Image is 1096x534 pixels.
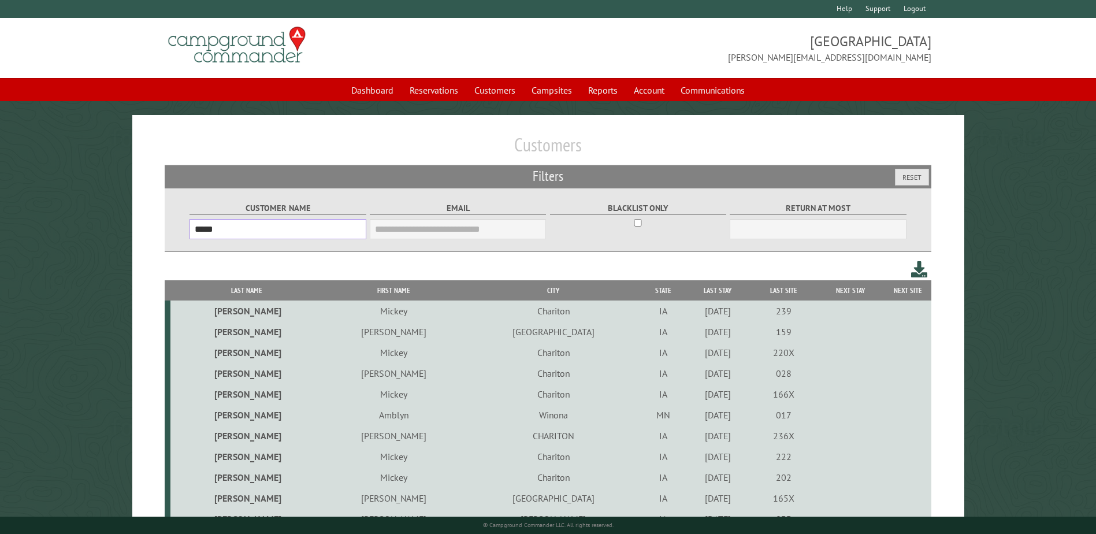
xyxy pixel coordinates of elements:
[170,301,322,321] td: [PERSON_NAME]
[885,280,931,301] th: Next Site
[751,488,816,509] td: 165X
[686,305,749,317] div: [DATE]
[685,280,751,301] th: Last Stay
[686,326,749,338] div: [DATE]
[642,446,685,467] td: IA
[642,467,685,488] td: IA
[465,405,642,425] td: Winona
[751,384,816,405] td: 166X
[170,342,322,363] td: [PERSON_NAME]
[165,165,931,187] h2: Filters
[322,425,465,446] td: [PERSON_NAME]
[642,321,685,342] td: IA
[816,280,885,301] th: Next Stay
[686,430,749,442] div: [DATE]
[190,202,366,215] label: Customer Name
[751,509,816,529] td: 033
[686,513,749,525] div: [DATE]
[170,363,322,384] td: [PERSON_NAME]
[465,425,642,446] td: CHARITON
[322,509,465,529] td: [PERSON_NAME]
[170,488,322,509] td: [PERSON_NAME]
[686,388,749,400] div: [DATE]
[465,321,642,342] td: [GEOGRAPHIC_DATA]
[165,133,931,165] h1: Customers
[170,321,322,342] td: [PERSON_NAME]
[465,446,642,467] td: Chariton
[642,301,685,321] td: IA
[642,363,685,384] td: IA
[642,425,685,446] td: IA
[751,467,816,488] td: 202
[751,280,816,301] th: Last Site
[467,79,522,101] a: Customers
[674,79,752,101] a: Communications
[170,425,322,446] td: [PERSON_NAME]
[751,405,816,425] td: 017
[686,492,749,504] div: [DATE]
[170,446,322,467] td: [PERSON_NAME]
[465,384,642,405] td: Chariton
[322,321,465,342] td: [PERSON_NAME]
[642,342,685,363] td: IA
[548,32,931,64] span: [GEOGRAPHIC_DATA] [PERSON_NAME][EMAIL_ADDRESS][DOMAIN_NAME]
[465,363,642,384] td: Chariton
[751,363,816,384] td: 028
[895,169,929,186] button: Reset
[322,405,465,425] td: Amblyn
[170,384,322,405] td: [PERSON_NAME]
[642,509,685,529] td: IA
[751,342,816,363] td: 220X
[165,23,309,68] img: Campground Commander
[627,79,671,101] a: Account
[730,202,906,215] label: Return at most
[322,301,465,321] td: Mickey
[465,509,642,529] td: [PERSON_NAME]
[751,446,816,467] td: 222
[550,202,726,215] label: Blacklist only
[686,472,749,483] div: [DATE]
[170,405,322,425] td: [PERSON_NAME]
[686,451,749,462] div: [DATE]
[170,467,322,488] td: [PERSON_NAME]
[642,488,685,509] td: IA
[642,405,685,425] td: MN
[686,368,749,379] div: [DATE]
[525,79,579,101] a: Campsites
[751,425,816,446] td: 236X
[322,384,465,405] td: Mickey
[751,321,816,342] td: 159
[370,202,546,215] label: Email
[465,301,642,321] td: Chariton
[686,409,749,421] div: [DATE]
[911,259,928,280] a: Download this customer list (.csv)
[483,521,614,529] small: © Campground Commander LLC. All rights reserved.
[322,280,465,301] th: First Name
[465,467,642,488] td: Chariton
[170,509,322,529] td: [PERSON_NAME]
[344,79,400,101] a: Dashboard
[642,384,685,405] td: IA
[465,280,642,301] th: City
[322,342,465,363] td: Mickey
[465,488,642,509] td: [GEOGRAPHIC_DATA]
[322,467,465,488] td: Mickey
[686,347,749,358] div: [DATE]
[403,79,465,101] a: Reservations
[322,363,465,384] td: [PERSON_NAME]
[751,301,816,321] td: 239
[465,342,642,363] td: Chariton
[581,79,625,101] a: Reports
[322,488,465,509] td: [PERSON_NAME]
[170,280,322,301] th: Last Name
[322,446,465,467] td: Mickey
[642,280,685,301] th: State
